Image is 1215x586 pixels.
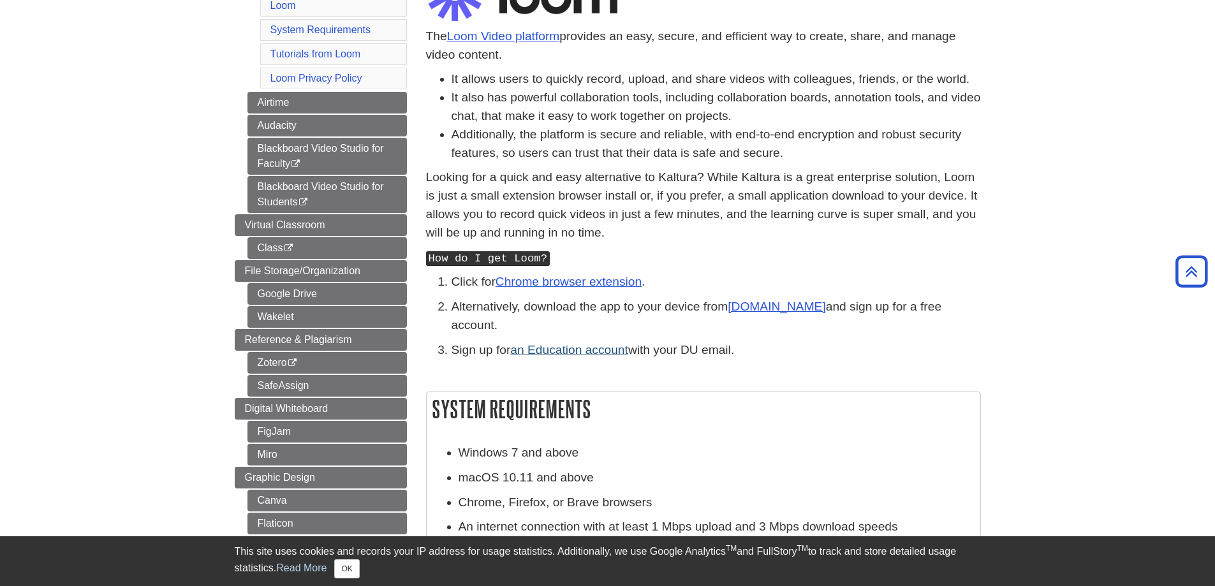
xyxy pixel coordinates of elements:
a: Audacity [247,115,407,136]
li: It allows users to quickly record, upload, and share videos with colleagues, friends, or the world. [452,70,981,89]
a: SafeAssign [247,375,407,397]
button: Close [334,559,359,578]
a: Graphic Design [235,467,407,488]
sup: TM [797,544,808,553]
a: Wakelet [247,306,407,328]
a: Canva [247,490,407,511]
a: Digital Whiteboard [235,398,407,420]
a: Tutorials from Loom [270,48,361,59]
a: File Storage/Organization [235,260,407,282]
i: This link opens in a new window [290,160,301,168]
p: Alternatively, download the app to your device from and sign up for a free account. [452,298,981,335]
p: An internet connection with at least 1 Mbps upload and 3 Mbps download speeds [459,518,974,536]
p: Chrome, Firefox, or Brave browsers [459,494,974,512]
div: This site uses cookies and records your IP address for usage statistics. Additionally, we use Goo... [235,544,981,578]
a: Blackboard Video Studio for Students [247,176,407,213]
a: Class [247,237,407,259]
i: This link opens in a new window [283,244,294,253]
a: Virtual Classroom [235,214,407,236]
span: Digital Whiteboard [245,403,328,414]
span: Virtual Classroom [245,219,325,230]
a: an Education account [510,343,628,356]
p: Click for . [452,273,981,291]
a: Google Drive [247,283,407,305]
li: It also has powerful collaboration tools, including collaboration boards, annotation tools, and v... [452,89,981,126]
kbd: How do I get Loom? [426,251,550,266]
a: System Requirements [270,24,371,35]
a: Back to Top [1171,263,1212,280]
p: Windows 7 and above [459,444,974,462]
p: macOS 10.11 and above [459,469,974,487]
a: Chrome browser extension [496,275,642,288]
li: Additionally, the platform is secure and reliable, with end-to-end encryption and robust security... [452,126,981,163]
a: Flaticon [247,513,407,534]
a: Airtime [247,92,407,114]
a: Read More [276,562,327,573]
a: Miro [247,444,407,465]
span: File Storage/Organization [245,265,360,276]
i: This link opens in a new window [298,198,309,207]
p: Sign up for with your DU email. [452,341,981,360]
i: This link opens in a new window [287,359,298,367]
span: Reference & Plagiarism [245,334,352,345]
p: The provides an easy, secure, and efficient way to create, share, and manage video content. [426,27,981,64]
sup: TM [726,544,737,553]
a: [DOMAIN_NAME] [728,300,826,313]
p: Looking for a quick and easy alternative to Kaltura? While Kaltura is a great enterprise solution... [426,168,981,242]
a: FigJam [247,421,407,443]
span: Graphic Design [245,472,315,483]
a: Blackboard Video Studio for Faculty [247,138,407,175]
a: Loom Video platform [447,29,560,43]
a: Loom Privacy Policy [270,73,362,84]
h2: System Requirements [427,392,980,426]
a: Zotero [247,352,407,374]
a: Reference & Plagiarism [235,329,407,351]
